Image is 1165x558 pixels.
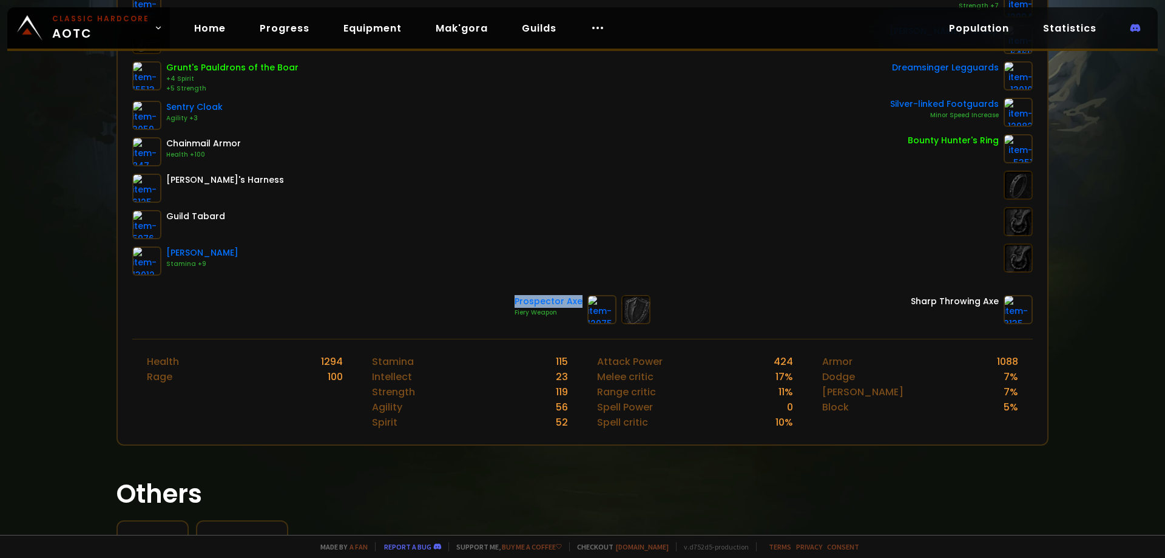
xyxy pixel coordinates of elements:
div: Bounty Hunter's Ring [908,134,999,147]
div: Rage [147,369,172,384]
div: Spell critic [597,415,648,430]
span: v. d752d5 - production [676,542,749,551]
img: item-847 [132,137,161,166]
div: 115 [556,354,568,369]
div: Health [147,354,179,369]
a: Mak'gora [426,16,498,41]
span: AOTC [52,13,149,43]
div: Grunt's Pauldrons of the Boar [166,61,299,74]
div: Equipment [207,531,277,546]
div: Strength +7 [873,1,999,11]
a: Population [939,16,1019,41]
div: 100 [328,369,343,384]
div: 5 % [1004,400,1018,415]
div: Spell Power [597,400,653,415]
div: 1088 [997,354,1018,369]
img: item-2059 [132,101,161,130]
div: 7 % [1004,369,1018,384]
div: 52 [556,415,568,430]
a: Equipment [334,16,411,41]
a: Report a bug [384,542,431,551]
div: [PERSON_NAME] [822,384,903,400]
a: Guilds [512,16,566,41]
div: Strength [372,384,415,400]
div: Makgora [127,531,178,546]
div: Melee critic [597,369,653,384]
div: [PERSON_NAME]'s Harness [166,174,284,186]
div: Silver-linked Footguards [890,98,999,111]
div: 424 [774,354,793,369]
div: Guild Tabard [166,210,225,223]
div: 119 [556,384,568,400]
div: Sharp Throwing Axe [911,295,999,308]
div: 23 [556,369,568,384]
a: [DOMAIN_NAME] [616,542,669,551]
div: Fiery Weapon [515,308,582,318]
div: 17 % [775,369,793,384]
div: +4 Spirit [166,74,299,84]
a: Terms [769,542,791,551]
a: Privacy [796,542,822,551]
div: Chainmail Armor [166,137,241,150]
div: 7 % [1004,384,1018,400]
div: Sentry Cloak [166,101,223,114]
div: Intellect [372,369,412,384]
div: Block [822,400,849,415]
a: Progress [250,16,319,41]
a: Home [184,16,235,41]
div: Agility +3 [166,114,223,123]
a: Consent [827,542,859,551]
a: Statistics [1033,16,1106,41]
img: item-5976 [132,210,161,239]
div: 56 [556,400,568,415]
div: Stamina +9 [166,259,238,269]
span: Support me, [448,542,562,551]
a: a fan [349,542,368,551]
div: Spirit [372,415,397,430]
div: Health +100 [166,150,241,160]
div: Range critic [597,384,656,400]
img: item-5351 [1004,134,1033,163]
img: item-13012 [132,247,161,276]
div: 1294 [321,354,343,369]
div: Prospector Axe [515,295,582,308]
img: item-12982 [1004,98,1033,127]
div: +5 Strength [166,84,299,94]
div: 10 % [775,415,793,430]
a: Classic HardcoreAOTC [7,7,170,49]
img: item-13010 [1004,61,1033,90]
img: item-6125 [132,174,161,203]
h1: Others [116,475,1048,513]
div: Dreamsinger Legguards [892,61,999,74]
div: Minor Speed Increase [890,111,999,120]
small: Classic Hardcore [52,13,149,24]
img: item-15513 [132,61,161,90]
img: item-12975 [587,295,616,324]
div: Dodge [822,369,855,384]
span: Made by [313,542,368,551]
div: Armor [822,354,853,369]
span: Checkout [569,542,669,551]
div: 11 % [778,384,793,400]
div: Attack Power [597,354,663,369]
div: 0 [787,400,793,415]
div: [PERSON_NAME] [166,247,238,259]
a: Buy me a coffee [502,542,562,551]
img: item-3135 [1004,295,1033,324]
div: Stamina [372,354,414,369]
div: Agility [372,400,402,415]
